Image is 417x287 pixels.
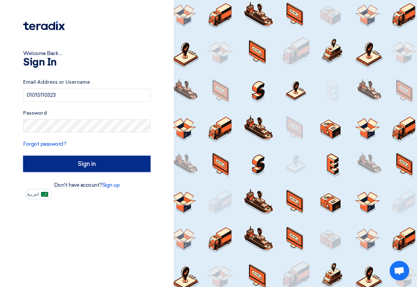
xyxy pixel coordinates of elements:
[23,89,151,102] input: Enter your business email or username
[102,182,120,188] a: Sign up
[23,156,151,172] input: Sign in
[41,192,48,197] img: ar-AR.png
[23,50,151,57] div: Welcome Back ...
[23,57,151,68] h1: Sign In
[26,189,52,199] button: العربية
[390,261,409,280] a: Open chat
[27,192,39,197] span: العربية
[23,141,66,147] a: Forgot password?
[23,21,65,30] img: Teradix logo
[23,109,151,117] label: Password
[23,181,151,189] div: Don't have account?
[23,79,151,86] label: Email Address or Username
